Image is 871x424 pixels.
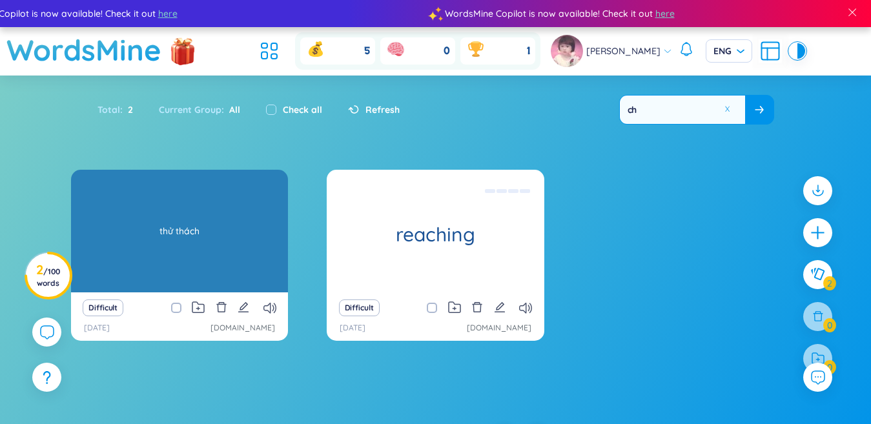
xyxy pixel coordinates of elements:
span: 0 [444,44,450,58]
span: 1 [527,44,530,58]
a: avatar [551,35,586,67]
span: 2 [123,103,133,117]
span: Refresh [365,103,400,117]
p: [DATE] [84,322,110,334]
span: [PERSON_NAME] [586,44,661,58]
button: Difficult [339,299,380,316]
button: edit [494,299,506,317]
h1: reaching [327,223,544,246]
button: Difficult [83,299,123,316]
h3: 2 [34,265,63,288]
span: delete [471,301,483,313]
span: All [224,104,240,116]
span: ENG [713,45,744,57]
img: avatar [551,35,583,67]
div: Total : [97,96,146,123]
span: delete [216,301,227,313]
span: edit [238,301,249,313]
span: 5 [364,44,370,58]
input: Search your word [620,96,745,124]
span: here [655,6,674,21]
div: thử thách [77,173,282,289]
button: edit [238,299,249,317]
a: WordsMine [6,27,161,73]
span: / 100 words [37,267,60,288]
span: here [158,6,177,21]
span: edit [494,301,506,313]
button: delete [471,299,483,317]
a: [DOMAIN_NAME] [210,322,275,334]
span: plus [810,225,826,241]
div: Current Group : [146,96,253,123]
img: flashSalesIcon.a7f4f837.png [170,31,196,70]
button: delete [216,299,227,317]
a: [DOMAIN_NAME] [467,322,531,334]
label: Check all [283,103,322,117]
p: [DATE] [340,322,365,334]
